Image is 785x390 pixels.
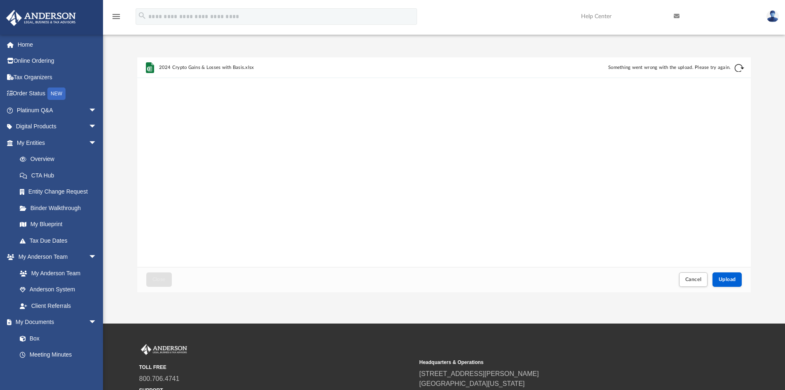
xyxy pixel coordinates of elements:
[111,16,121,21] a: menu
[12,216,105,233] a: My Blueprint
[89,135,105,151] span: arrow_drop_down
[419,380,525,387] a: [GEOGRAPHIC_DATA][US_STATE]
[111,12,121,21] i: menu
[12,167,109,184] a: CTA Hub
[89,118,105,135] span: arrow_drop_down
[685,277,702,282] span: Cancel
[6,249,105,265] a: My Anderson Teamarrow_drop_down
[138,11,147,20] i: search
[139,344,189,355] img: Anderson Advisors Platinum Portal
[6,53,109,69] a: Online Ordering
[6,102,109,118] a: Platinum Q&Aarrow_drop_down
[6,85,109,102] a: Order StatusNEW
[89,249,105,266] span: arrow_drop_down
[12,330,101,347] a: Box
[12,281,105,298] a: Anderson System
[6,69,109,85] a: Tax Organizers
[137,57,751,292] div: Upload
[146,272,172,287] button: Close
[419,370,539,377] a: [STREET_ADDRESS][PERSON_NAME]
[152,277,166,282] span: Close
[12,184,109,200] a: Entity Change Request
[139,375,180,382] a: 800.706.4741
[159,65,254,70] span: 2024 Crypto Gains & Losses with Basis.xlsx
[139,364,414,371] small: TOLL FREE
[419,359,694,366] small: Headquarters & Operations
[12,265,101,281] a: My Anderson Team
[12,347,105,363] a: Meeting Minutes
[12,151,109,168] a: Overview
[6,118,109,135] a: Digital Productsarrow_drop_down
[438,64,731,71] div: Something went wrong with the upload. Please try again.
[137,57,751,267] div: grid
[766,10,779,22] img: User Pic
[89,314,105,331] span: arrow_drop_down
[6,36,109,53] a: Home
[12,298,105,314] a: Client Referrals
[712,272,742,287] button: Upload
[47,87,66,100] div: NEW
[4,10,78,26] img: Anderson Advisors Platinum Portal
[679,272,708,287] button: Cancel
[6,135,109,151] a: My Entitiesarrow_drop_down
[12,200,109,216] a: Binder Walkthrough
[6,314,105,331] a: My Documentsarrow_drop_down
[734,63,744,73] button: Retry
[89,102,105,119] span: arrow_drop_down
[12,232,109,249] a: Tax Due Dates
[719,277,736,282] span: Upload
